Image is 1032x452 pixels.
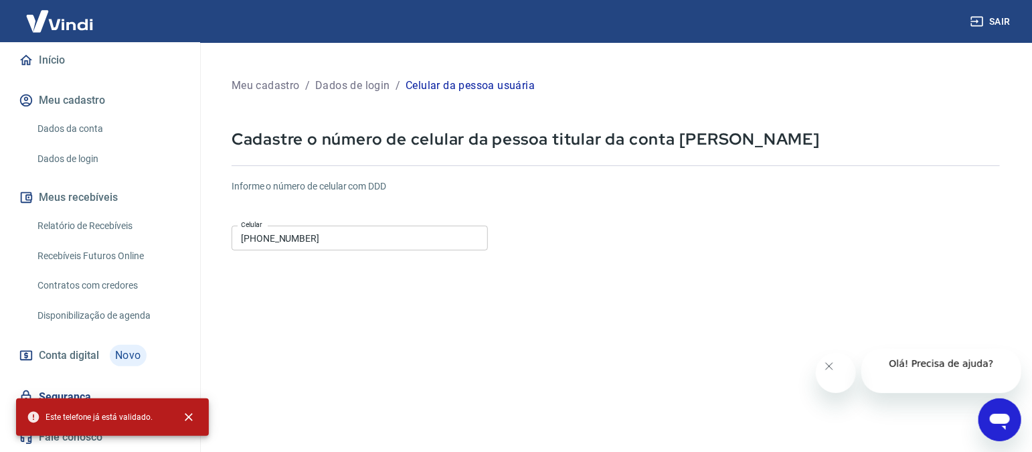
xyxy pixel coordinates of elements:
[978,398,1021,441] iframe: Botão para abrir a janela de mensagens
[241,220,262,230] label: Celular
[232,78,300,94] p: Meu cadastro
[968,9,1016,34] button: Sair
[16,1,103,42] img: Vindi
[16,183,184,212] button: Meus recebíveis
[396,78,400,94] p: /
[32,115,184,143] a: Dados da conta
[16,86,184,115] button: Meu cadastro
[16,46,184,75] a: Início
[39,346,99,365] span: Conta digital
[110,345,147,366] span: Novo
[16,423,184,452] a: Fale conosco
[406,78,535,94] p: Celular da pessoa usuária
[305,78,310,94] p: /
[861,349,1021,393] iframe: Mensagem da empresa
[232,179,1000,194] h6: Informe o número de celular com DDD
[816,353,856,393] iframe: Fechar mensagem
[32,145,184,173] a: Dados de login
[232,129,1000,149] p: Cadastre o número de celular da pessoa titular da conta [PERSON_NAME]
[27,410,153,424] span: Este telefone já está validado.
[16,382,184,412] a: Segurança
[174,402,203,432] button: close
[16,340,184,372] a: Conta digitalNovo
[32,302,184,329] a: Disponibilização de agenda
[32,212,184,240] a: Relatório de Recebíveis
[32,242,184,270] a: Recebíveis Futuros Online
[315,78,390,94] p: Dados de login
[32,272,184,299] a: Contratos com credores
